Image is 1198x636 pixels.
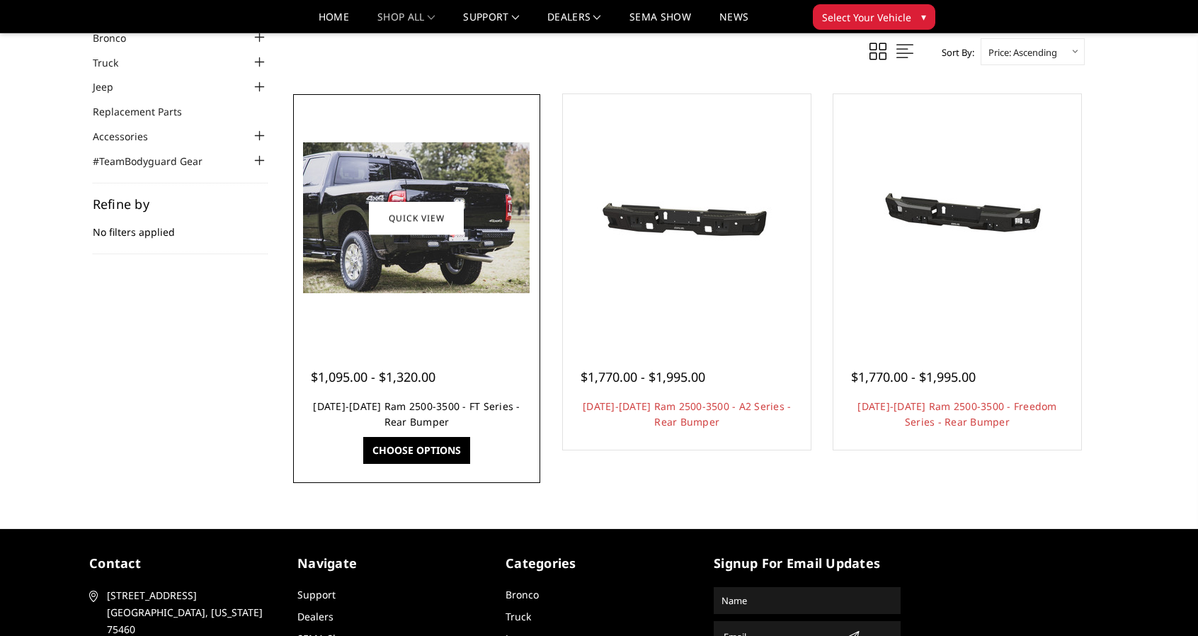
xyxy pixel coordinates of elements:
input: Name [716,589,898,612]
h5: Refine by [93,198,268,210]
span: Select Your Vehicle [822,10,911,25]
a: Accessories [93,129,166,144]
h5: contact [89,554,276,573]
span: ▾ [921,9,926,24]
a: Truck [93,55,136,70]
a: #TeamBodyguard Gear [93,154,220,169]
button: Select Your Vehicle [813,4,935,30]
span: $1,770.00 - $1,995.00 [851,368,976,385]
a: News [719,12,748,33]
a: 2019-2025 Ram 2500-3500 - A2 Series - Rear Bumper 2019-2025 Ram 2500-3500 - A2 Series - Rear Bumper [566,98,807,339]
a: [DATE]-[DATE] Ram 2500-3500 - A2 Series - Rear Bumper [583,399,791,428]
span: $1,095.00 - $1,320.00 [311,368,435,385]
a: Choose Options [363,437,470,464]
a: Home [319,12,349,33]
a: SEMA Show [629,12,691,33]
a: Dealers [297,610,333,623]
div: No filters applied [93,198,268,254]
a: Replacement Parts [93,104,200,119]
a: Support [297,588,336,601]
h5: Navigate [297,554,484,573]
a: shop all [377,12,435,33]
h5: signup for email updates [714,554,901,573]
a: [DATE]-[DATE] Ram 2500-3500 - Freedom Series - Rear Bumper [857,399,1056,428]
a: Quick view [369,201,464,234]
a: Truck [506,610,531,623]
label: Sort By: [934,42,974,63]
h5: Categories [506,554,692,573]
a: Bronco [506,588,539,601]
a: Jeep [93,79,131,94]
a: 2019-2025 Ram 2500-3500 - FT Series - Rear Bumper 2019-2025 Ram 2500-3500 - FT Series - Rear Bumper [297,98,537,339]
a: Dealers [547,12,601,33]
a: [DATE]-[DATE] Ram 2500-3500 - FT Series - Rear Bumper [313,399,520,428]
a: Support [463,12,519,33]
span: $1,770.00 - $1,995.00 [581,368,705,385]
img: 2019-2025 Ram 2500-3500 - FT Series - Rear Bumper [303,142,530,293]
img: 2019-2025 Ram 2500-3500 - A2 Series - Rear Bumper [574,167,800,269]
a: Bronco [93,30,144,45]
a: 2019-2025 Ram 2500-3500 - Freedom Series - Rear Bumper 2019-2025 Ram 2500-3500 - Freedom Series -... [837,98,1078,339]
